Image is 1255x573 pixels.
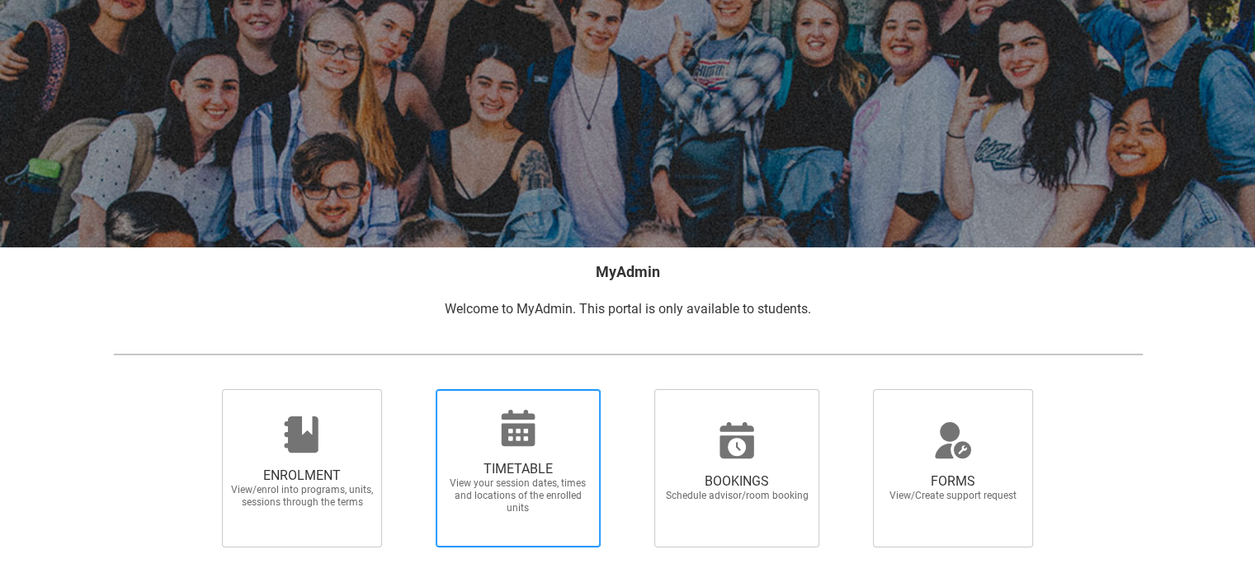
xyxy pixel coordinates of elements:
[229,467,375,484] span: ENROLMENT
[229,484,375,509] span: View/enrol into programs, units, sessions through the terms
[880,490,1026,502] span: View/Create support request
[446,461,591,477] span: TIMETABLE
[664,490,809,502] span: Schedule advisor/room booking
[113,261,1143,283] h2: MyAdmin
[880,473,1026,490] span: FORMS
[445,301,811,317] span: Welcome to MyAdmin. This portal is only available to students.
[664,473,809,490] span: BOOKINGS
[446,477,591,514] span: View your session dates, times and locations of the enrolled units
